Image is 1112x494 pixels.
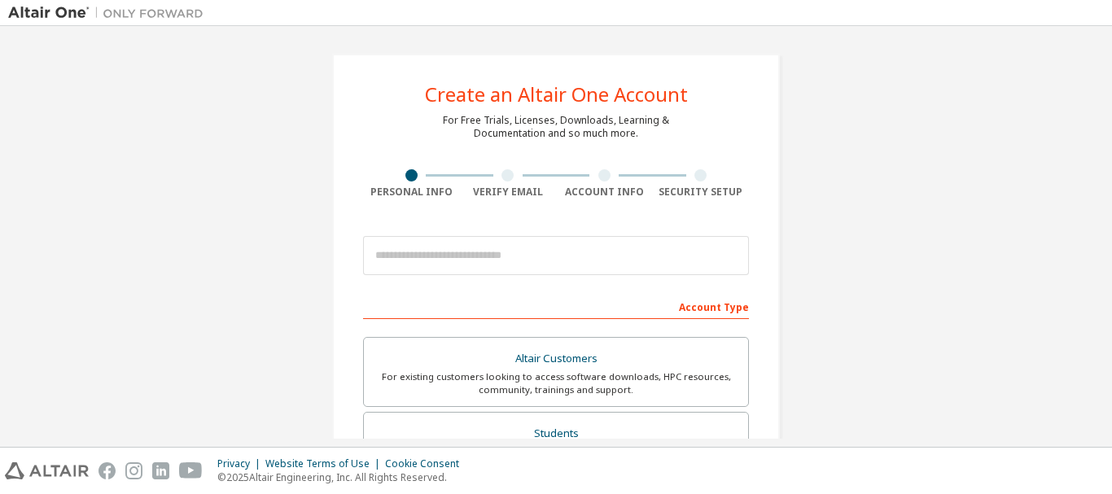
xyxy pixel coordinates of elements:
div: Security Setup [653,186,750,199]
div: Students [374,422,738,445]
img: youtube.svg [179,462,203,479]
div: Account Type [363,293,749,319]
div: For existing customers looking to access software downloads, HPC resources, community, trainings ... [374,370,738,396]
img: Altair One [8,5,212,21]
div: Cookie Consent [385,457,469,470]
div: Website Terms of Use [265,457,385,470]
div: For Free Trials, Licenses, Downloads, Learning & Documentation and so much more. [443,114,669,140]
img: facebook.svg [99,462,116,479]
p: © 2025 Altair Engineering, Inc. All Rights Reserved. [217,470,469,484]
div: Account Info [556,186,653,199]
div: Altair Customers [374,348,738,370]
div: Personal Info [363,186,460,199]
img: instagram.svg [125,462,142,479]
div: Privacy [217,457,265,470]
img: altair_logo.svg [5,462,89,479]
div: Create an Altair One Account [425,85,688,104]
img: linkedin.svg [152,462,169,479]
div: Verify Email [460,186,557,199]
